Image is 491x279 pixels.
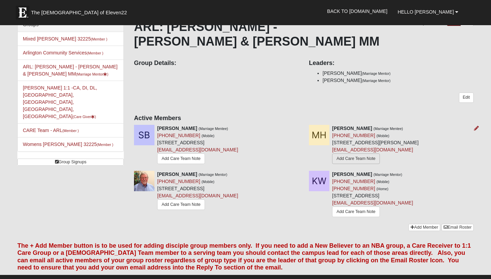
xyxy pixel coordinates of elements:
[23,142,113,147] a: Womens [PERSON_NAME] 32225(Member )
[332,153,380,164] a: Add Care Team Note
[17,242,471,271] font: The + Add Member button is to be used for adding disciple group members only. If you need to add ...
[73,115,96,119] small: (Care Giver )
[62,129,79,133] small: (Member )
[373,127,403,131] small: (Marriage Mentee)
[332,147,413,152] a: [EMAIL_ADDRESS][DOMAIN_NAME]
[332,171,372,177] strong: [PERSON_NAME]
[157,193,238,198] a: [EMAIL_ADDRESS][DOMAIN_NAME]
[332,179,375,184] a: [PHONE_NUMBER]
[17,159,124,166] a: Group Signups
[332,186,375,191] a: [PHONE_NUMBER]
[332,171,413,219] div: [STREET_ADDRESS]
[31,9,127,16] span: The [DEMOGRAPHIC_DATA] of Eleven22
[202,180,214,184] small: (Mobile)
[459,93,474,102] a: Edit
[157,171,197,177] strong: [PERSON_NAME]
[23,64,118,77] a: ARL: [PERSON_NAME] - [PERSON_NAME] & [PERSON_NAME] MM(Marriage Mentor)
[362,79,390,83] small: (Marriage Mentor)
[76,72,108,76] small: (Marriage Mentor )
[332,200,413,206] a: [EMAIL_ADDRESS][DOMAIN_NAME]
[157,126,197,131] strong: [PERSON_NAME]
[157,153,205,164] a: Add Care Team Note
[323,77,474,84] li: [PERSON_NAME]
[202,134,214,138] small: (Mobile)
[408,224,440,231] a: Add Member
[309,60,474,67] h4: Leaders:
[87,51,103,55] small: (Member )
[362,71,390,76] small: (Marriage Mentor)
[442,224,474,231] a: Email Roster
[198,127,228,131] small: (Marriage Mentee)
[134,115,474,122] h4: Active Members
[12,2,149,19] a: The [DEMOGRAPHIC_DATA] of Eleven22
[157,179,200,184] a: [PHONE_NUMBER]
[198,173,227,177] small: (Marriage Mentor)
[322,3,392,20] a: Back to [DOMAIN_NAME]
[16,6,29,19] img: Eleven22 logo
[332,207,380,217] a: Add Care Team Note
[373,173,402,177] small: (Marriage Mentor)
[332,133,375,138] a: [PHONE_NUMBER]
[23,36,107,42] a: Mixed [PERSON_NAME] 32225(Member )
[392,3,463,20] a: Hello [PERSON_NAME]
[157,125,238,166] div: [STREET_ADDRESS]
[157,199,205,210] a: Add Care Team Note
[23,128,79,133] a: CARE Team - ARL(Member )
[376,134,389,138] small: (Mobile)
[23,85,97,119] a: [PERSON_NAME] 1:1 -CA, DI, DL, [GEOGRAPHIC_DATA], [GEOGRAPHIC_DATA], [GEOGRAPHIC_DATA], [GEOGRAPH...
[332,125,419,166] div: [STREET_ADDRESS][PERSON_NAME]
[332,126,372,131] strong: [PERSON_NAME]
[157,171,238,212] div: [STREET_ADDRESS]
[97,143,113,147] small: (Member )
[323,70,474,77] li: [PERSON_NAME]
[157,133,200,138] a: [PHONE_NUMBER]
[398,9,454,15] span: Hello [PERSON_NAME]
[91,37,107,41] small: (Member )
[134,19,474,49] h1: ARL: [PERSON_NAME] - [PERSON_NAME] & [PERSON_NAME] MM
[157,147,238,152] a: [EMAIL_ADDRESS][DOMAIN_NAME]
[376,187,388,191] small: (Home)
[376,180,389,184] small: (Mobile)
[134,60,299,67] h4: Group Details:
[23,50,103,55] a: Arlington Community Services(Member )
